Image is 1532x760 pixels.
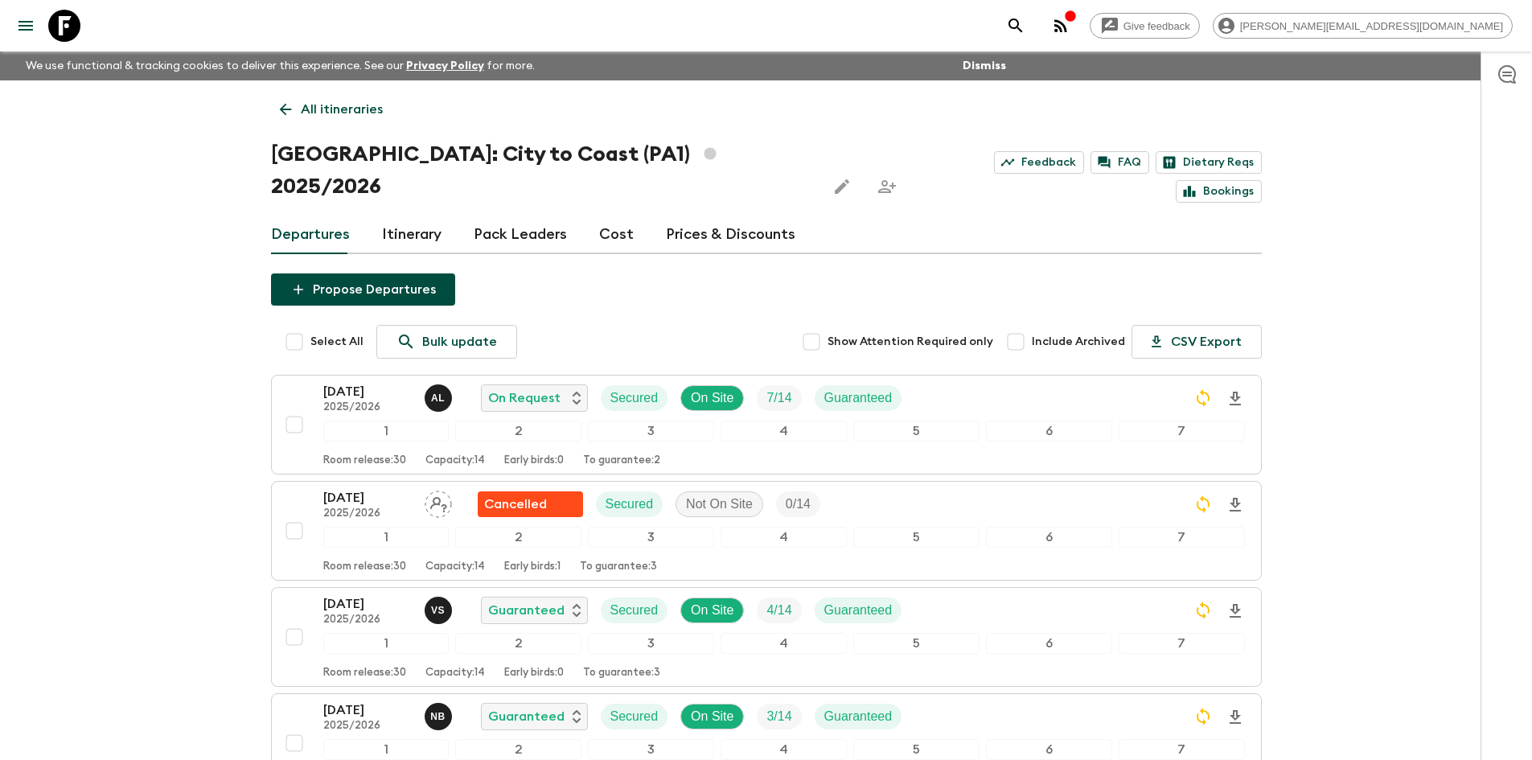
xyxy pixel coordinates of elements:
[422,332,497,351] p: Bulk update
[1119,633,1245,654] div: 7
[853,633,980,654] div: 5
[271,481,1262,581] button: [DATE]2025/2026Assign pack leaderFlash Pack cancellationSecuredNot On SiteTrip Fill1234567Room re...
[376,325,517,359] a: Bulk update
[828,334,993,350] span: Show Attention Required only
[1226,495,1245,515] svg: Download Onboarding
[425,667,485,680] p: Capacity: 14
[721,633,847,654] div: 4
[583,667,660,680] p: To guarantee: 3
[588,739,714,760] div: 3
[10,10,42,42] button: menu
[1226,708,1245,727] svg: Download Onboarding
[425,495,452,508] span: Assign pack leader
[455,633,581,654] div: 2
[1115,20,1199,32] span: Give feedback
[271,273,455,306] button: Propose Departures
[406,60,484,72] a: Privacy Policy
[271,93,392,125] a: All itineraries
[853,527,980,548] div: 5
[871,170,903,203] span: Share this itinerary
[599,216,634,254] a: Cost
[1213,13,1513,39] div: [PERSON_NAME][EMAIL_ADDRESS][DOMAIN_NAME]
[680,598,744,623] div: On Site
[601,704,668,729] div: Secured
[431,604,445,617] p: v S
[986,739,1112,760] div: 6
[323,421,450,442] div: 1
[824,388,893,408] p: Guaranteed
[323,561,406,573] p: Room release: 30
[488,707,565,726] p: Guaranteed
[430,710,446,723] p: N B
[757,704,801,729] div: Trip Fill
[323,382,412,401] p: [DATE]
[986,633,1112,654] div: 6
[601,598,668,623] div: Secured
[1119,421,1245,442] div: 7
[504,454,564,467] p: Early birds: 0
[1032,334,1125,350] span: Include Archived
[488,601,565,620] p: Guaranteed
[504,667,564,680] p: Early birds: 0
[425,602,455,614] span: vincent Scott
[824,707,893,726] p: Guaranteed
[853,739,980,760] div: 5
[431,392,445,405] p: A L
[766,601,791,620] p: 4 / 14
[478,491,583,517] div: Flash Pack cancellation
[1193,388,1213,408] svg: Sync Required - Changes detected
[425,384,455,412] button: AL
[271,138,813,203] h1: [GEOGRAPHIC_DATA]: City to Coast (PA1) 2025/2026
[455,421,581,442] div: 2
[323,454,406,467] p: Room release: 30
[666,216,795,254] a: Prices & Discounts
[583,454,660,467] p: To guarantee: 2
[601,385,668,411] div: Secured
[826,170,858,203] button: Edit this itinerary
[271,375,1262,474] button: [DATE]2025/2026Abdiel LuisOn RequestSecuredOn SiteTrip FillGuaranteed1234567Room release:30Capaci...
[994,151,1084,174] a: Feedback
[691,707,733,726] p: On Site
[323,507,412,520] p: 2025/2026
[691,601,733,620] p: On Site
[676,491,763,517] div: Not On Site
[686,495,753,514] p: Not On Site
[323,720,412,733] p: 2025/2026
[853,421,980,442] div: 5
[323,594,412,614] p: [DATE]
[323,700,412,720] p: [DATE]
[691,388,733,408] p: On Site
[588,633,714,654] div: 3
[1226,389,1245,409] svg: Download Onboarding
[323,739,450,760] div: 1
[323,633,450,654] div: 1
[271,587,1262,687] button: [DATE]2025/2026vincent ScottGuaranteedSecuredOn SiteTrip FillGuaranteed1234567Room release:30Capa...
[1090,13,1200,39] a: Give feedback
[271,216,350,254] a: Departures
[301,100,383,119] p: All itineraries
[766,707,791,726] p: 3 / 14
[986,421,1112,442] div: 6
[606,495,654,514] p: Secured
[455,739,581,760] div: 2
[610,388,659,408] p: Secured
[488,388,561,408] p: On Request
[19,51,541,80] p: We use functional & tracking cookies to deliver this experience. See our for more.
[323,401,412,414] p: 2025/2026
[310,334,363,350] span: Select All
[323,614,412,626] p: 2025/2026
[580,561,657,573] p: To guarantee: 3
[504,561,561,573] p: Early birds: 1
[425,708,455,721] span: Nafise Blake
[1193,601,1213,620] svg: Sync Required - Changes detected
[596,491,663,517] div: Secured
[323,667,406,680] p: Room release: 30
[425,389,455,402] span: Abdiel Luis
[1193,707,1213,726] svg: Sync Required - Changes detected
[610,707,659,726] p: Secured
[1231,20,1512,32] span: [PERSON_NAME][EMAIL_ADDRESS][DOMAIN_NAME]
[721,527,847,548] div: 4
[680,704,744,729] div: On Site
[1226,602,1245,621] svg: Download Onboarding
[1193,495,1213,514] svg: Sync Required - Changes detected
